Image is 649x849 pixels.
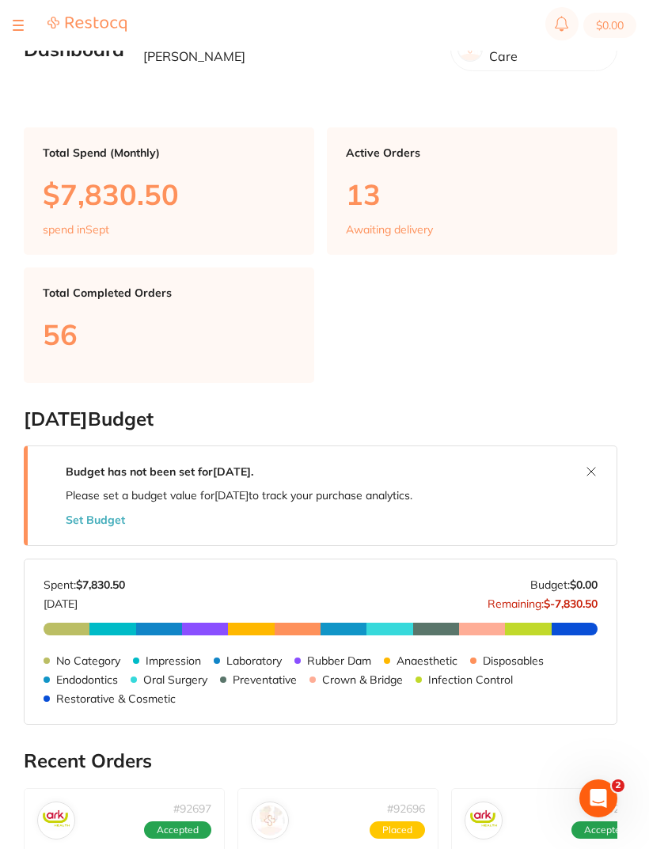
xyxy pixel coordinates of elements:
span: Accepted [571,821,639,839]
strong: $0.00 [570,578,598,592]
iframe: Intercom live chat [579,779,617,817]
p: Total Spend (Monthly) [43,146,295,159]
img: Ark Health [41,805,71,836]
p: Please set a budget value for [DATE] to track your purchase analytics. [66,489,412,502]
img: Ark Health [469,805,499,836]
p: $7,830.50 [43,178,295,210]
p: Infection Control [428,673,513,686]
p: 13 [346,178,598,210]
h2: [DATE] Budget [24,408,617,430]
button: $0.00 [583,13,636,38]
p: Anaesthetic [397,654,457,667]
p: Rubber Dam [307,654,371,667]
strong: $7,830.50 [76,578,125,592]
p: No Category [56,654,120,667]
a: Active Orders13Awaiting delivery [327,127,617,256]
p: spend in Sept [43,223,109,236]
p: Budget: [530,578,598,591]
p: # 92696 [387,802,425,815]
span: Accepted [144,821,211,839]
p: Remaining: [488,591,598,610]
p: Laboratory [226,654,282,667]
p: Awaiting delivery [346,223,433,236]
a: Total Completed Orders56 [24,267,314,382]
p: Welcome back, [PERSON_NAME] [PERSON_NAME] [143,35,438,64]
p: Total Completed Orders [43,286,295,299]
p: Restorative & Cosmetic [56,692,176,705]
button: Set Budget [66,514,125,526]
p: Active Orders [346,146,598,159]
span: 2 [612,779,624,792]
h2: Dashboard [24,39,124,61]
p: Endodontics [56,673,118,686]
p: Riviera Dental Care [489,35,604,64]
p: Oral Surgery [143,673,207,686]
h2: Recent Orders [24,750,617,772]
p: Spent: [44,578,125,591]
a: Restocq Logo [47,16,127,35]
img: Restocq Logo [47,16,127,32]
p: Impression [146,654,201,667]
p: 56 [43,318,295,351]
p: # 92697 [173,802,211,815]
p: Preventative [233,673,297,686]
p: Crown & Bridge [322,673,403,686]
p: Disposables [483,654,544,667]
strong: Budget has not been set for [DATE] . [66,464,253,479]
strong: $-7,830.50 [544,597,598,611]
a: Total Spend (Monthly)$7,830.50spend inSept [24,127,314,256]
p: [DATE] [44,591,125,610]
img: Henry Schein Halas [255,805,285,836]
span: Placed [370,821,425,839]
